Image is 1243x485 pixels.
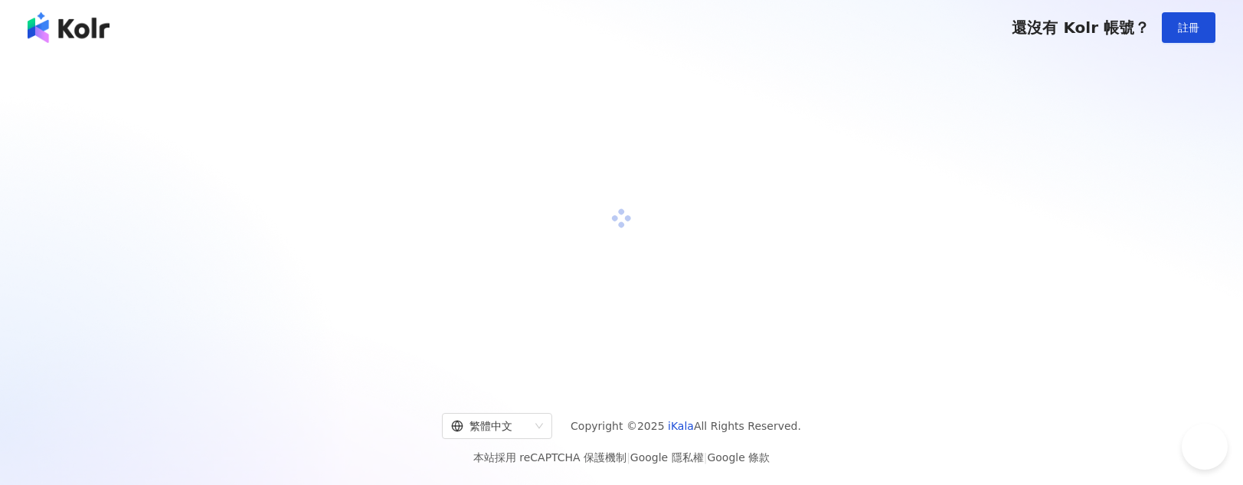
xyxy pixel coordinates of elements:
[668,420,694,432] a: iKala
[451,414,529,438] div: 繁體中文
[707,451,770,464] a: Google 條款
[571,417,801,435] span: Copyright © 2025 All Rights Reserved.
[28,12,110,43] img: logo
[1162,12,1215,43] button: 註冊
[1178,21,1199,34] span: 註冊
[473,448,770,467] span: 本站採用 reCAPTCHA 保護機制
[704,451,708,464] span: |
[626,451,630,464] span: |
[1012,18,1150,37] span: 還沒有 Kolr 帳號？
[1182,424,1228,470] iframe: Help Scout Beacon - Open
[630,451,704,464] a: Google 隱私權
